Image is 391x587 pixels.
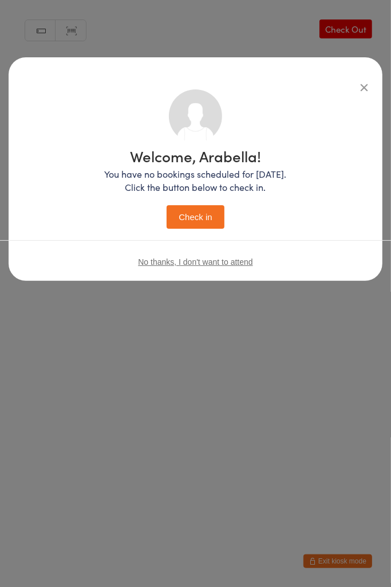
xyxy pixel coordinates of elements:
img: no_photo.png [169,89,222,143]
h1: Welcome, Arabella! [105,148,287,163]
p: You have no bookings scheduled for [DATE]. Click the button below to check in. [105,167,287,194]
button: Check in [167,205,224,229]
button: No thanks, I don't want to attend [138,257,252,267]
